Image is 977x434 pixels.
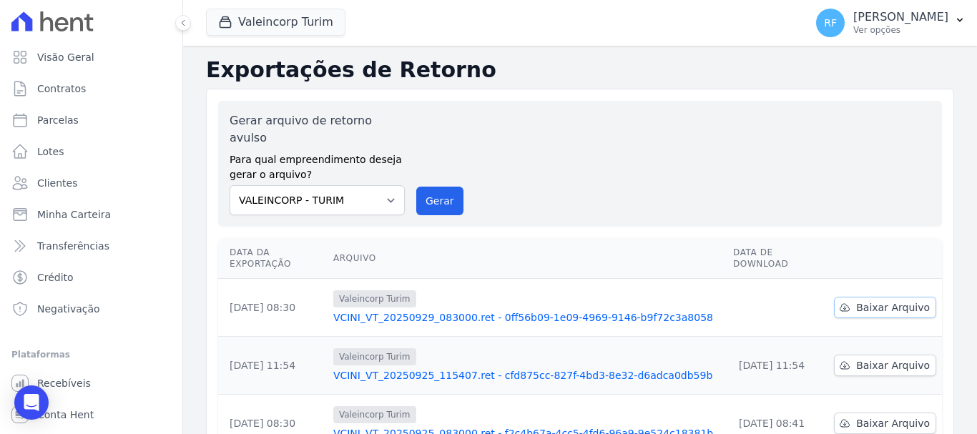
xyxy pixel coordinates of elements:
a: Parcelas [6,106,177,134]
a: Negativação [6,295,177,323]
td: [DATE] 11:54 [727,337,828,395]
a: Baixar Arquivo [834,413,936,434]
a: Contratos [6,74,177,103]
a: Crédito [6,263,177,292]
h2: Exportações de Retorno [206,57,954,83]
button: Gerar [416,187,463,215]
span: RF [824,18,837,28]
th: Data da Exportação [218,238,328,279]
a: Recebíveis [6,369,177,398]
a: VCINI_VT_20250925_115407.ret - cfd875cc-827f-4bd3-8e32-d6adca0db59b [333,368,722,383]
a: VCINI_VT_20250929_083000.ret - 0ff56b09-1e09-4969-9146-b9f72c3a8058 [333,310,722,325]
span: Valeincorp Turim [333,290,416,307]
a: Lotes [6,137,177,166]
div: Open Intercom Messenger [14,385,49,420]
label: Para qual empreendimento deseja gerar o arquivo? [230,147,405,182]
span: Clientes [37,176,77,190]
p: Ver opções [853,24,948,36]
th: Data de Download [727,238,828,279]
span: Recebíveis [37,376,91,390]
td: [DATE] 11:54 [218,337,328,395]
span: Contratos [37,82,86,96]
th: Arquivo [328,238,727,279]
label: Gerar arquivo de retorno avulso [230,112,405,147]
span: Minha Carteira [37,207,111,222]
div: Plataformas [11,346,171,363]
a: Transferências [6,232,177,260]
span: Valeincorp Turim [333,406,416,423]
span: Crédito [37,270,74,285]
span: Transferências [37,239,109,253]
a: Conta Hent [6,400,177,429]
button: Valeincorp Turim [206,9,345,36]
button: RF [PERSON_NAME] Ver opções [805,3,977,43]
span: Baixar Arquivo [856,416,930,430]
span: Baixar Arquivo [856,358,930,373]
a: Minha Carteira [6,200,177,229]
a: Baixar Arquivo [834,297,936,318]
span: Valeincorp Turim [333,348,416,365]
td: [DATE] 08:30 [218,279,328,337]
span: Lotes [37,144,64,159]
span: Baixar Arquivo [856,300,930,315]
p: [PERSON_NAME] [853,10,948,24]
span: Visão Geral [37,50,94,64]
a: Clientes [6,169,177,197]
a: Baixar Arquivo [834,355,936,376]
span: Conta Hent [37,408,94,422]
a: Visão Geral [6,43,177,71]
span: Negativação [37,302,100,316]
span: Parcelas [37,113,79,127]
